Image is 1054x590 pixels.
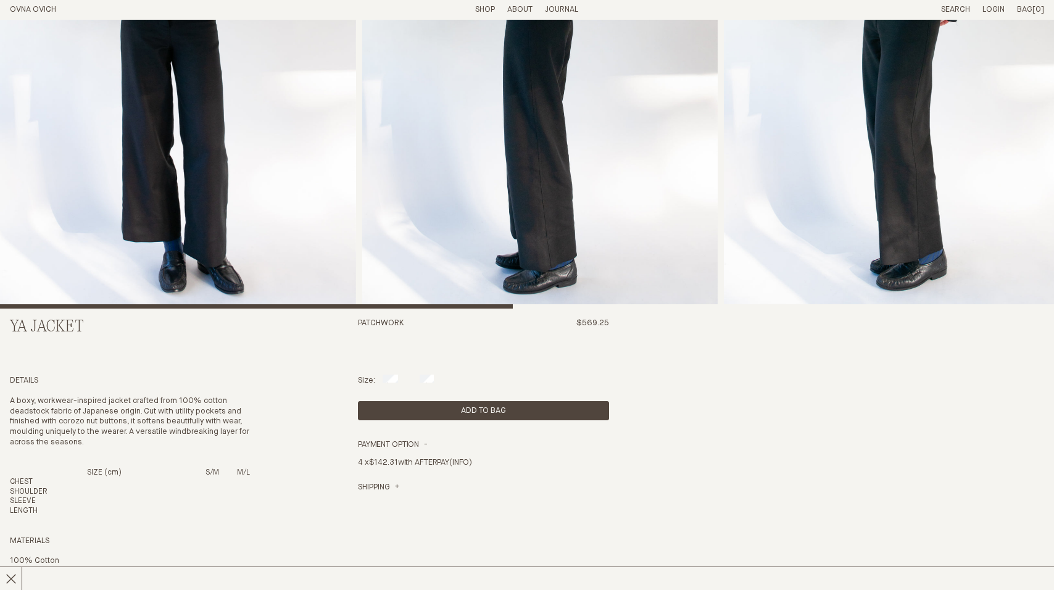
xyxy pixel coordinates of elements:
p: A boxy, workwear-inspired jacket crafted from 100% cotton deadstock fabric of Japanese origin. Cu... [10,396,261,459]
a: Shop [475,6,495,14]
p: 100% Cotton [10,556,261,567]
th: S/M [199,468,226,478]
p: Size: [358,376,375,386]
span: $569.25 [576,319,609,327]
h2: Ya Jacket [10,318,261,336]
div: 4 x with AFTERPAY [358,451,609,483]
a: Journal [545,6,578,14]
th: M/L [226,468,262,478]
span: $142.31 [369,459,398,467]
a: Home [10,6,56,14]
td: LENGTH [10,507,199,517]
label: S/M [383,376,397,384]
summary: Payment Option [358,440,428,451]
h4: Details [10,376,261,386]
a: Search [941,6,970,14]
a: (INFO) [449,459,472,467]
span: Bag [1017,6,1032,14]
a: Login [982,6,1005,14]
th: SIZE (cm) [10,468,199,478]
label: M/L [420,376,434,384]
button: Add product to cart [358,401,609,420]
td: CHEST [10,478,199,488]
span: [0] [1032,6,1044,14]
h4: Materials [10,536,261,547]
td: SLEEVE [10,497,199,507]
h3: Patchwork [358,318,404,366]
summary: About [507,5,533,15]
td: SHOULDER [10,488,199,497]
a: Shipping [358,483,399,493]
